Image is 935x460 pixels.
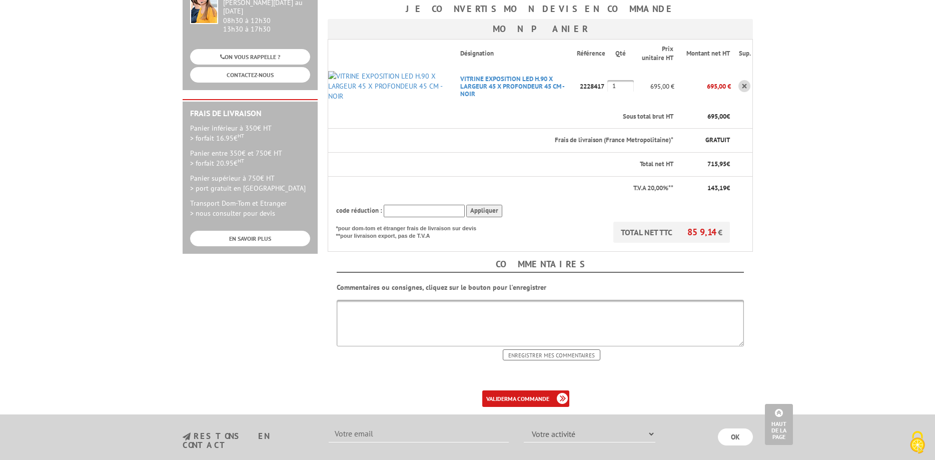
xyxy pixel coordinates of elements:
[190,209,275,218] span: > nous consulter pour devis
[238,132,244,139] sup: HT
[190,67,310,83] a: CONTACTEZ-NOUS
[190,184,306,193] span: > port gratuit en [GEOGRAPHIC_DATA]
[336,222,486,240] p: *pour dom-tom et étranger frais de livraison sur devis **pour livraison export, pas de T.V.A
[705,136,730,144] span: GRATUIT
[508,395,549,402] b: ma commande
[337,257,744,273] h4: Commentaires
[613,222,730,243] p: TOTAL NET TTC €
[328,71,452,101] img: VITRINE EXPOSITION LED H.90 X LARGEUR 45 X PROFONDEUR 45 CM - NOIR
[336,206,382,215] span: code réduction :
[190,173,310,193] p: Panier supérieur à 750€ HT
[452,39,577,68] th: Désignation
[765,404,793,445] a: Haut de la page
[460,75,564,98] a: VITRINE EXPOSITION LED H.90 X LARGEUR 45 X PROFONDEUR 45 CM - NOIR
[190,109,310,118] h2: Frais de Livraison
[707,184,726,192] span: 143,19
[336,184,674,193] p: T.V.A 20,00%**
[674,78,731,95] p: 695,00 €
[577,78,607,95] p: 2228417
[238,157,244,164] sup: HT
[336,160,674,169] p: Total net HT
[406,3,675,15] b: Je convertis mon devis en commande
[905,430,930,455] img: Cookies (fenêtre modale)
[337,283,546,292] b: Commentaires ou consignes, cliquez sur le bouton pour l'enregistrer
[731,39,752,68] th: Sup.
[190,159,244,168] span: > forfait 20.95€
[577,49,606,59] p: Référence
[466,205,502,217] input: Appliquer
[183,432,314,449] h3: restons en contact
[190,49,310,65] a: ON VOUS RAPPELLE ?
[482,390,569,407] a: validerma commande
[900,426,935,460] button: Cookies (fenêtre modale)
[190,148,310,168] p: Panier entre 350€ et 750€ HT
[503,349,600,360] input: Enregistrer mes commentaires
[328,19,753,39] h3: Mon panier
[682,184,730,193] p: €
[329,425,509,442] input: Votre email
[452,105,675,129] th: Sous total brut HT
[707,160,726,168] span: 715,95
[460,136,674,145] p: Frais de livraison (France Metropolitaine)*
[682,49,730,59] p: Montant net HT
[190,134,244,143] span: > forfait 16.95€
[183,432,191,441] img: newsletter.jpg
[634,78,674,95] p: 695,00 €
[642,45,673,63] p: Prix unitaire HT
[682,112,730,122] p: €
[687,226,718,238] span: 859,14
[607,39,634,68] th: Qté
[682,160,730,169] p: €
[190,198,310,218] p: Transport Dom-Tom et Etranger
[190,231,310,246] a: EN SAVOIR PLUS
[707,112,726,121] span: 695,00
[718,428,753,445] input: OK
[190,123,310,143] p: Panier inférieur à 350€ HT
